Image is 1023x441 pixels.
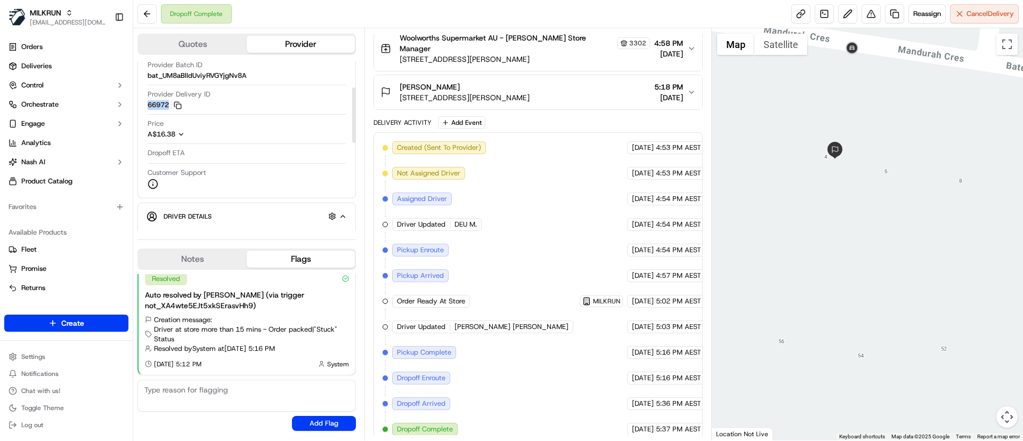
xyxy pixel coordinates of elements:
span: Log out [21,421,43,429]
span: Pickup Enroute [397,245,444,255]
button: Log out [4,418,128,432]
button: [EMAIL_ADDRESS][DOMAIN_NAME] [30,18,106,27]
span: [PERSON_NAME] [400,82,460,92]
span: Create [61,318,84,328]
a: Product Catalog [4,173,128,190]
span: 4:53 PM AEST [656,143,701,153]
button: Fleet [4,241,128,258]
span: 5:02 PM AEST [656,296,701,306]
div: Available Products [4,224,128,241]
span: Deliveries [21,61,52,71]
span: Creation message: [154,315,212,325]
span: Orders [21,42,43,52]
span: Order Ready At Store [397,296,465,306]
span: Reassign [913,9,941,19]
a: Analytics [4,134,128,151]
button: Show satellite imagery [754,34,807,55]
button: Quotes [139,36,247,53]
button: Add Event [438,116,485,129]
span: Assigned Driver [397,194,447,204]
button: Engage [4,115,128,132]
span: Driver Updated [397,220,445,229]
a: Deliveries [4,58,128,75]
span: Notifications [21,370,59,378]
span: Map data ©2025 Google [891,434,949,439]
span: [DATE] [632,169,654,178]
span: Pickup Arrived [397,271,444,280]
button: Keyboard shortcuts [839,433,885,440]
span: A$16.38 [148,130,175,139]
span: [DATE] [632,296,654,306]
button: A$16.38 [148,130,241,139]
div: Auto resolved by [PERSON_NAME] (via trigger not_XA4wte5EJt5xkSErasvHh9) [145,290,349,311]
button: Show street map [717,34,754,55]
button: Map camera controls [996,406,1018,428]
span: 5:16 PM AEST [656,373,701,383]
span: 5:37 PM AEST [656,424,701,434]
span: 5:18 PM [654,82,683,92]
span: Customer Support [148,168,206,178]
span: Not Assigned Driver [397,169,460,178]
span: Provider Batch ID [148,60,202,70]
span: 4:54 PM AEST [656,245,701,255]
span: Control [21,81,44,90]
div: Location Not Live [712,427,773,440]
span: Resolved by System [154,344,216,354]
span: 4:58 PM [654,38,683,49]
span: [DATE] [654,49,683,59]
img: MILKRUN [9,9,26,26]
span: [DATE] [632,271,654,280]
button: Chat with us! [4,383,128,398]
span: Returns [21,283,45,293]
button: Flags [247,251,355,268]
span: MILKRUN [593,297,620,306]
span: Driver at store more than 15 mins - Order packed | "Stuck" Status [154,325,349,344]
span: 5:16 PM AEST [656,348,701,357]
span: bat_UM8aBlIdUviyRVGYjgNv8A [148,71,247,81]
a: Orders [4,38,128,55]
span: Provider Delivery ID [148,90,210,99]
button: MILKRUNMILKRUN[EMAIL_ADDRESS][DOMAIN_NAME] [4,4,110,30]
span: [DATE] [632,348,654,357]
span: Settings [21,352,45,361]
span: [DATE] [632,399,654,408]
span: [DATE] [632,194,654,204]
button: Toggle fullscreen view [996,34,1018,55]
span: Product Catalog [21,177,72,186]
span: 3302 [629,39,646,47]
span: Pickup Complete [397,348,451,357]
span: [STREET_ADDRESS][PERSON_NAME] [400,92,530,103]
button: [PERSON_NAME][STREET_ADDRESS][PERSON_NAME]5:18 PM[DATE] [374,75,702,109]
span: System [327,360,349,368]
span: 4:53 PM AEST [656,169,701,178]
span: [DATE] 5:12 PM [154,360,201,368]
button: Nash AI [4,154,128,171]
span: Analytics [21,138,51,148]
button: 66972 [148,100,182,110]
button: Orchestrate [4,96,128,113]
a: Promise [9,264,124,274]
button: Notifications [4,366,128,381]
img: Google [715,427,750,440]
button: Control [4,77,128,94]
span: [STREET_ADDRESS][PERSON_NAME] [400,54,649,65]
span: 5:03 PM AEST [656,322,701,332]
button: Reassign [908,4,946,23]
span: Nash AI [21,157,45,167]
a: Report a map error [977,434,1020,439]
button: Provider [247,36,355,53]
a: Returns [9,283,124,293]
button: Settings [4,349,128,364]
span: Fleet [21,245,37,254]
button: Returns [4,279,128,296]
span: Driver Updated [397,322,445,332]
span: Orchestrate [21,100,59,109]
div: Resolved [145,272,187,285]
span: [DATE] [632,322,654,332]
button: MILKRUN [30,7,61,18]
span: Dropoff ETA [148,148,185,158]
span: Cancel Delivery [967,9,1014,19]
span: Toggle Theme [21,404,64,412]
button: CancelDelivery [950,4,1019,23]
button: Driver Details [147,207,347,225]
